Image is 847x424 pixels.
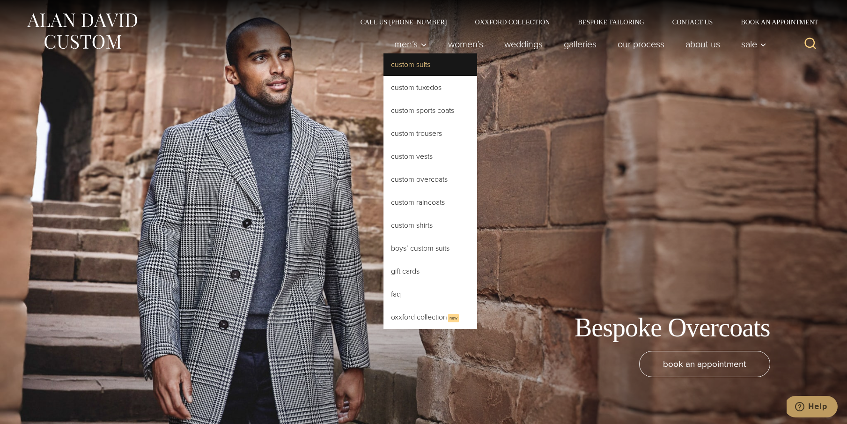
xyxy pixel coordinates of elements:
a: FAQ [383,283,477,305]
a: Bespoke Tailoring [564,19,658,25]
a: Gift Cards [383,260,477,283]
a: Oxxford Collection [461,19,564,25]
button: View Search Form [799,33,822,55]
iframe: Opens a widget where you can chat to one of our agents [787,396,838,419]
nav: Secondary Navigation [346,19,822,25]
span: New [448,314,459,322]
a: Galleries [553,35,607,53]
a: Custom Overcoats [383,168,477,191]
a: Custom Tuxedos [383,76,477,99]
a: book an appointment [639,351,770,377]
a: Call Us [PHONE_NUMBER] [346,19,461,25]
a: Contact Us [658,19,727,25]
a: Custom Shirts [383,214,477,237]
nav: Primary Navigation [383,35,771,53]
a: Oxxford CollectionNew [383,306,477,329]
button: Child menu of Men’s [383,35,437,53]
button: Child menu of Sale [730,35,771,53]
a: Custom Sports Coats [383,99,477,122]
img: Alan David Custom [26,10,138,52]
a: Custom Suits [383,53,477,76]
a: Custom Raincoats [383,191,477,214]
a: Our Process [607,35,675,53]
a: Book an Appointment [727,19,821,25]
span: book an appointment [663,357,746,371]
a: Custom Vests [383,145,477,168]
a: Boys’ Custom Suits [383,237,477,260]
h1: Bespoke Overcoats [574,312,770,343]
a: Women’s [437,35,493,53]
a: weddings [493,35,553,53]
a: About Us [675,35,730,53]
a: Custom Trousers [383,122,477,145]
